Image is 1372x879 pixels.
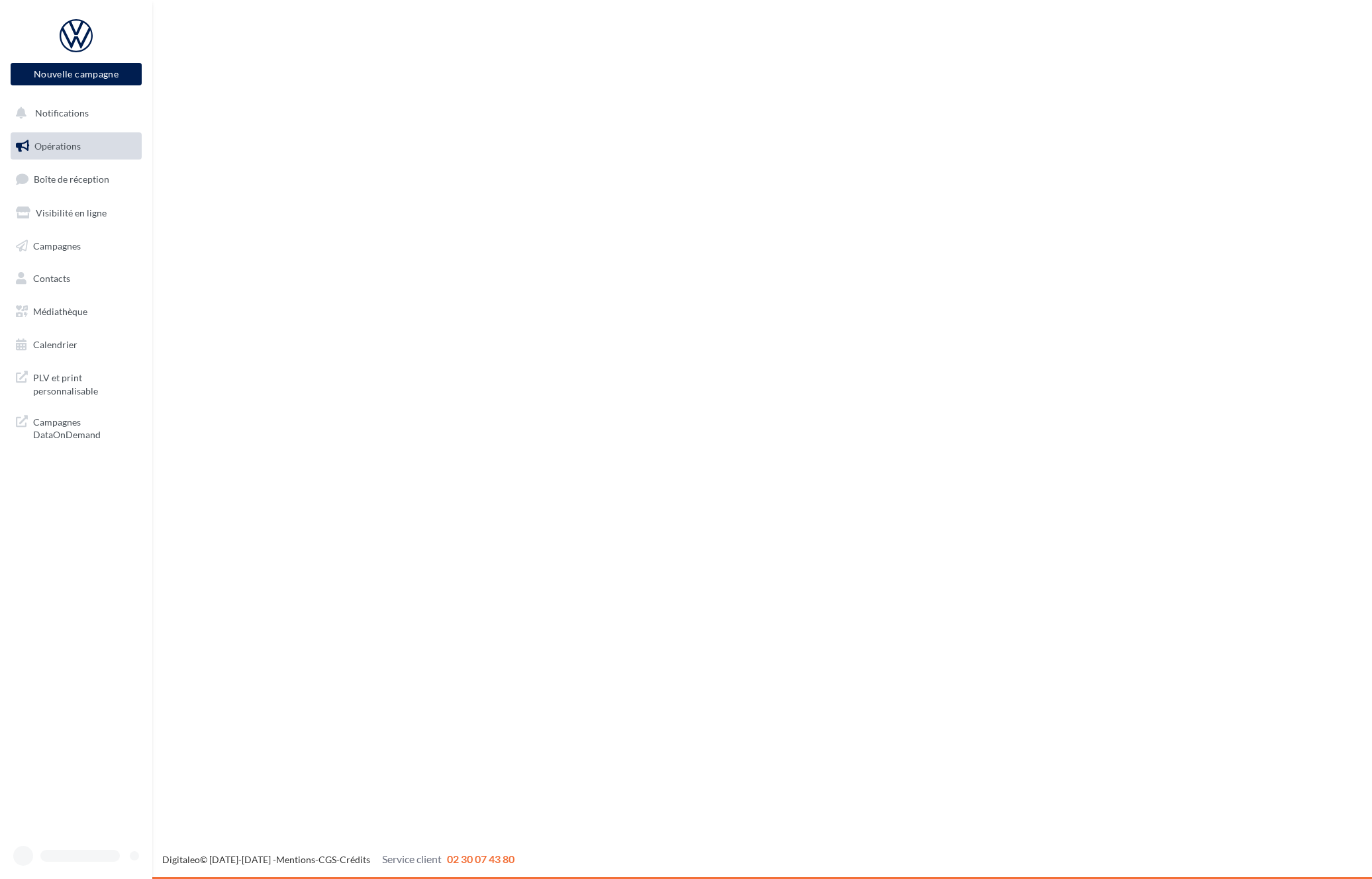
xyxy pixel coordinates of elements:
[11,63,142,85] button: Nouvelle campagne
[35,107,89,118] span: Notifications
[162,854,514,865] span: © [DATE]-[DATE] - - -
[34,173,109,185] span: Boîte de réception
[8,331,144,359] a: Calendrier
[340,854,370,865] a: Crédits
[33,413,136,441] span: Campagnes DataOnDemand
[162,854,200,865] a: Digitaleo
[33,273,70,284] span: Contacts
[447,853,514,865] span: 02 30 07 43 80
[8,132,144,160] a: Opérations
[33,306,87,317] span: Médiathèque
[8,99,139,127] button: Notifications
[8,408,144,447] a: Campagnes DataOnDemand
[33,369,136,397] span: PLV et print personnalisable
[8,265,144,293] a: Contacts
[276,854,315,865] a: Mentions
[8,232,144,260] a: Campagnes
[8,199,144,227] a: Visibilité en ligne
[36,207,107,218] span: Visibilité en ligne
[8,363,144,402] a: PLV et print personnalisable
[34,140,81,152] span: Opérations
[33,339,77,350] span: Calendrier
[8,165,144,193] a: Boîte de réception
[382,853,442,865] span: Service client
[8,298,144,326] a: Médiathèque
[33,240,81,251] span: Campagnes
[318,854,336,865] a: CGS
